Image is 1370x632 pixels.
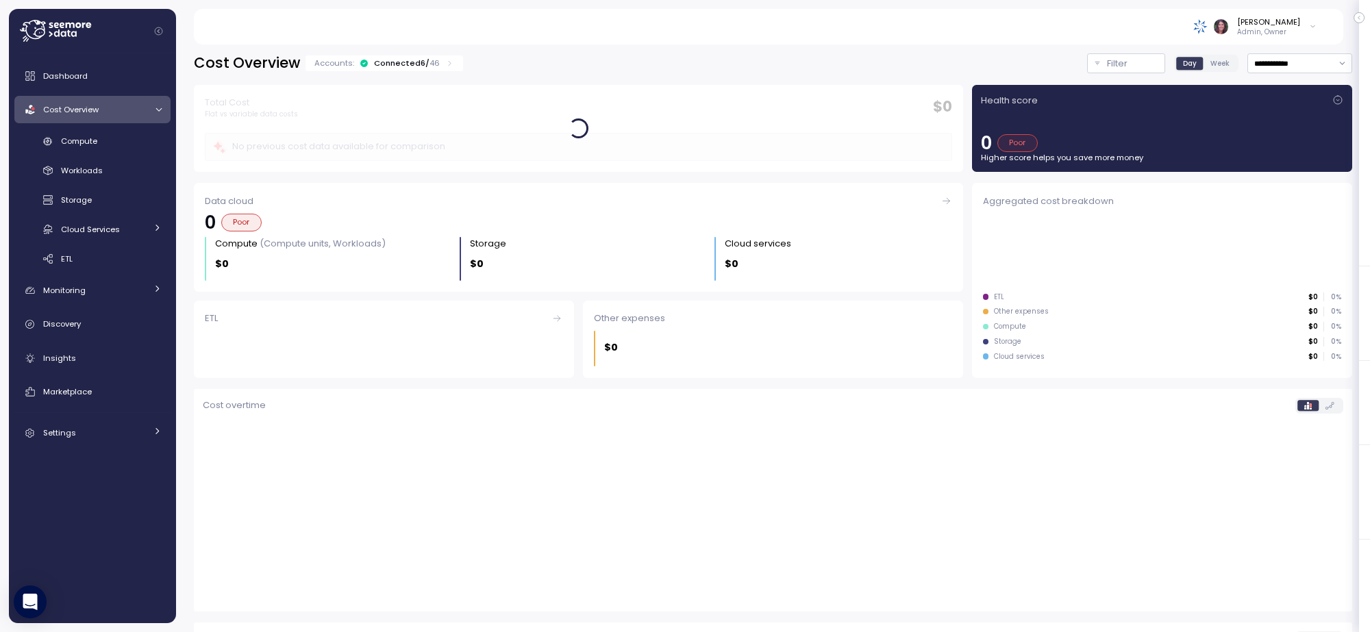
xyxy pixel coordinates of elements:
p: Cost overtime [203,399,266,412]
span: Marketplace [43,386,92,397]
a: Compute [14,130,171,153]
span: Day [1183,58,1197,68]
span: Cost Overview [43,104,99,115]
p: $0 [215,256,229,272]
a: Monitoring [14,277,171,304]
p: $0 [470,256,484,272]
button: Collapse navigation [150,26,167,36]
div: Poor [997,134,1038,152]
span: Settings [43,427,76,438]
div: Storage [470,237,506,251]
div: [PERSON_NAME] [1237,16,1300,27]
p: Filter [1107,57,1128,71]
span: Insights [43,353,76,364]
p: 0 % [1324,352,1341,362]
div: Compute [994,322,1026,331]
p: Higher score helps you save more money [981,152,1343,163]
p: Health score [981,94,1038,108]
div: Poor [221,214,262,231]
p: 46 [429,58,440,68]
p: $0 [725,256,738,272]
a: Marketplace [14,378,171,405]
a: Storage [14,189,171,212]
span: Monitoring [43,285,86,296]
p: $0 [1308,307,1318,316]
a: ETL [14,247,171,270]
p: 0 % [1324,307,1341,316]
div: Connected 6 / [374,58,440,68]
div: Open Intercom Messenger [14,585,47,618]
div: Compute [215,237,386,251]
a: ETL [194,301,574,378]
p: Accounts: [314,58,354,68]
div: ETL [205,312,563,325]
a: Discovery [14,311,171,338]
a: Workloads [14,160,171,182]
p: $0 [1308,292,1318,302]
p: 0 [981,134,992,152]
p: $0 [1308,352,1318,362]
div: Cloud services [725,237,791,251]
a: Cost Overview [14,96,171,123]
p: $0 [1308,337,1318,346]
p: $0 [1308,322,1318,331]
span: Discovery [43,318,81,329]
div: Data cloud [205,194,952,208]
img: ACg8ocLDuIZlR5f2kIgtapDwVC7yp445s3OgbrQTIAV7qYj8P05r5pI=s96-c [1214,19,1228,34]
a: Cloud Services [14,218,171,240]
p: 0 % [1324,337,1341,346]
span: Compute [61,136,97,147]
div: Other expenses [594,312,952,325]
span: Workloads [61,165,103,176]
div: ETL [994,292,1004,302]
span: Week [1210,58,1230,68]
span: Cloud Services [61,224,120,235]
p: 0 [205,214,216,231]
h2: Cost Overview [194,53,300,73]
p: $0 [604,340,618,355]
span: Storage [61,194,92,205]
p: Admin, Owner [1237,27,1300,37]
div: Cloud services [994,352,1045,362]
p: 0 % [1324,322,1341,331]
a: Insights [14,344,171,372]
span: ETL [61,253,73,264]
div: Accounts:Connected6/46 [306,55,463,71]
span: Dashboard [43,71,88,81]
div: Aggregated cost breakdown [983,194,1341,208]
a: Data cloud0PoorCompute (Compute units, Workloads)$0Storage $0Cloud services $0 [194,183,963,292]
a: Settings [14,420,171,447]
a: Dashboard [14,62,171,90]
button: Filter [1087,53,1165,73]
div: Storage [994,337,1021,346]
p: 0 % [1324,292,1341,302]
img: 68790ce639d2d68da1992664.PNG [1193,19,1208,34]
p: (Compute units, Workloads) [260,237,386,250]
div: Other expenses [994,307,1049,316]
